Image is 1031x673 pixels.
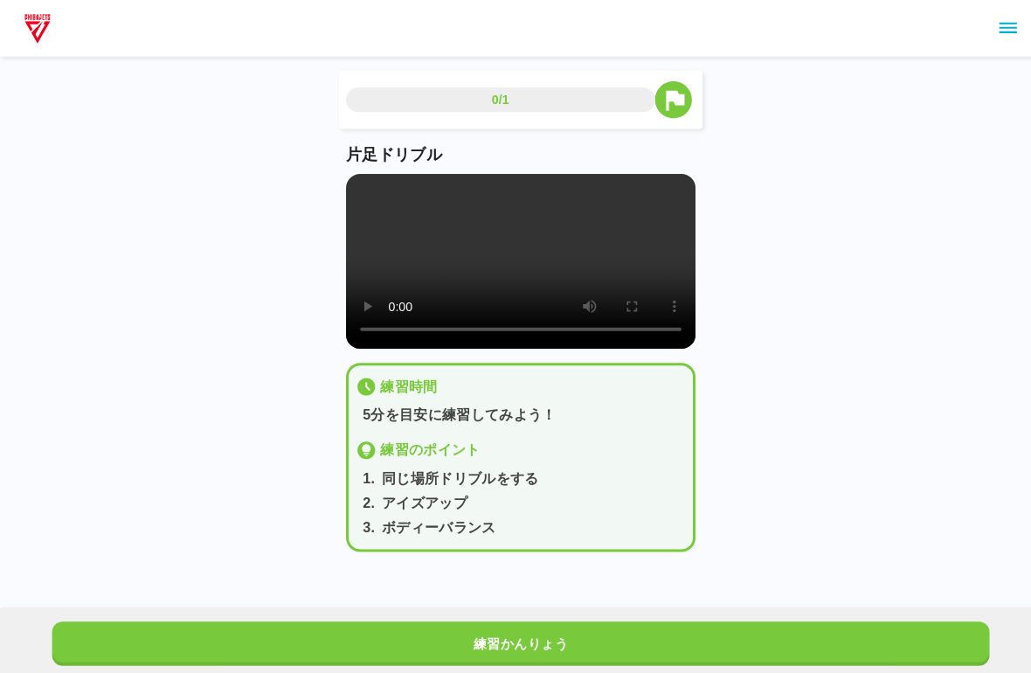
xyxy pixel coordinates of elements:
[359,400,679,421] p: 5分を目安に練習してみよう！
[377,435,475,456] p: 練習のポイント
[359,463,371,484] p: 1 .
[983,13,1013,43] button: sidemenu
[359,512,371,533] p: 3 .
[343,142,688,165] p: 片足ドリブル
[378,512,491,533] p: ボディーバランス
[487,90,504,108] p: 0/1
[21,10,53,45] img: dummy
[377,372,433,393] p: 練習時間
[359,488,371,509] p: 2 .
[378,488,463,509] p: アイズアップ
[378,463,534,484] p: 同じ場所ドリブルをする
[52,615,979,659] button: 練習かんりょう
